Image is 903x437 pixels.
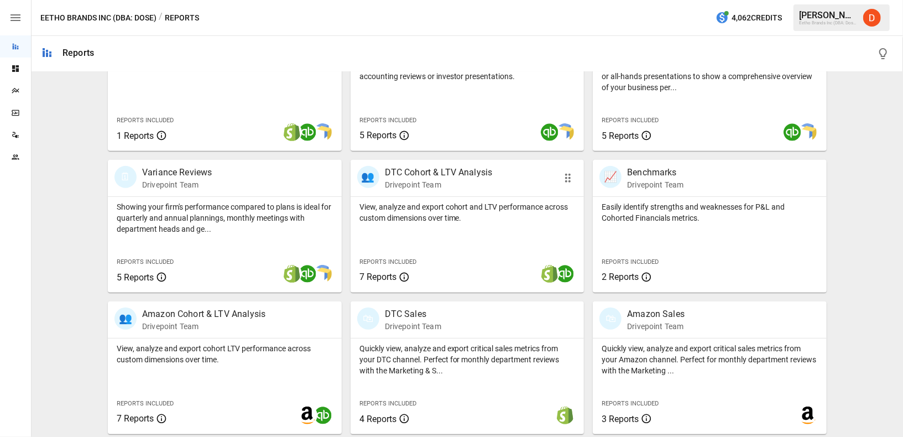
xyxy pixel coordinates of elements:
div: / [159,11,163,25]
img: quickbooks [314,407,332,424]
div: Reports [62,48,94,58]
p: Drivepoint Team [385,179,493,190]
span: Reports Included [359,400,416,407]
div: 👥 [357,166,379,188]
p: Drivepoint Team [627,321,685,332]
img: quickbooks [784,123,801,141]
p: DTC Cohort & LTV Analysis [385,166,493,179]
span: 5 Reports [117,272,154,283]
div: 📈 [599,166,622,188]
span: Reports Included [359,258,416,266]
img: smart model [799,123,817,141]
p: Drivepoint Team [385,321,441,332]
div: Eetho Brands Inc (DBA: Dose) [799,20,857,25]
p: View, analyze and export cohort LTV performance across custom dimensions over time. [117,343,333,365]
img: amazon [799,407,817,424]
span: 3 Reports [602,414,639,424]
img: Daley Meistrell [863,9,881,27]
span: Reports Included [117,117,174,124]
span: 4 Reports [359,414,396,424]
p: Amazon Cohort & LTV Analysis [142,308,265,321]
p: DTC Sales [385,308,441,321]
img: quickbooks [541,123,558,141]
p: Benchmarks [627,166,683,179]
span: Reports Included [117,400,174,407]
button: Daley Meistrell [857,2,888,33]
p: Easily identify strengths and weaknesses for P&L and Cohorted Financials metrics. [602,201,818,223]
div: [PERSON_NAME] [799,10,857,20]
p: Showing your firm's performance compared to plans is ideal for quarterly and annual plannings, mo... [117,201,333,235]
span: Reports Included [602,400,659,407]
p: Drivepoint Team [142,321,265,332]
button: Eetho Brands Inc (DBA: Dose) [40,11,156,25]
img: smart model [314,265,332,283]
img: quickbooks [299,265,316,283]
span: Reports Included [602,258,659,266]
span: 1 Reports [117,131,154,141]
span: Reports Included [602,117,659,124]
span: 7 Reports [359,272,396,282]
img: smart model [314,123,332,141]
p: Amazon Sales [627,308,685,321]
p: Drivepoint Team [627,179,683,190]
img: shopify [283,123,301,141]
img: shopify [283,265,301,283]
span: 2 Reports [602,272,639,282]
img: shopify [541,265,558,283]
span: Reports Included [117,258,174,266]
div: 🗓 [114,166,137,188]
p: Drivepoint Team [142,179,212,190]
div: 🛍 [599,308,622,330]
span: 5 Reports [602,131,639,141]
span: 7 Reports [117,413,154,424]
p: Quickly view, analyze and export critical sales metrics from your Amazon channel. Perfect for mon... [602,343,818,376]
p: View, analyze and export cohort and LTV performance across custom dimensions over time. [359,201,576,223]
img: quickbooks [556,265,574,283]
img: shopify [556,407,574,424]
div: 👥 [114,308,137,330]
span: Reports Included [359,117,416,124]
p: Variance Reviews [142,166,212,179]
p: Start here when preparing a board meeting, investor updates or all-hands presentations to show a ... [602,60,818,93]
img: amazon [299,407,316,424]
img: quickbooks [299,123,316,141]
button: 4,062Credits [711,8,786,28]
span: 5 Reports [359,130,396,141]
p: Quickly view, analyze and export critical sales metrics from your DTC channel. Perfect for monthl... [359,343,576,376]
img: smart model [556,123,574,141]
span: 4,062 Credits [732,11,782,25]
div: 🛍 [357,308,379,330]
